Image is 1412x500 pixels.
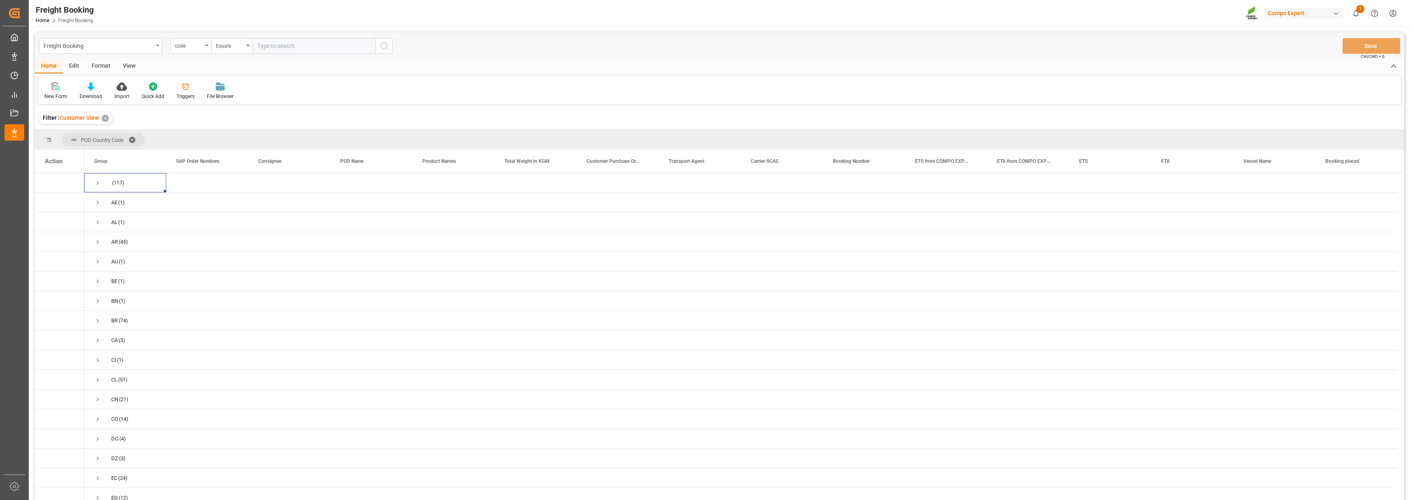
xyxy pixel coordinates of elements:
[35,390,84,409] div: Press SPACE to select this row.
[84,449,1398,468] div: Press SPACE to select this row.
[111,331,118,350] div: CA
[111,449,118,468] div: DZ
[170,38,211,54] button: open menu
[84,409,1398,429] div: Press SPACE to select this row.
[118,272,125,291] span: (1)
[111,429,119,448] div: DO
[35,193,84,212] div: Press SPACE to select this row.
[36,4,94,16] div: Freight Booking
[504,158,550,164] span: Total Weight in KGM
[118,213,125,232] span: (1)
[39,38,162,54] button: open menu
[1347,4,1365,23] button: show 1 new notifications
[340,158,364,164] span: POD Name
[1079,158,1088,164] span: ETS
[35,173,84,193] div: Press SPACE to select this row.
[119,331,125,350] span: (3)
[84,272,1398,291] div: Press SPACE to select this row.
[84,232,1398,252] div: Press SPACE to select this row.
[119,449,126,468] span: (3)
[669,158,704,164] span: Transport Agent
[751,158,779,164] span: Carrier SCAC
[1356,5,1364,13] span: 1
[111,351,116,370] div: CI
[35,311,84,331] div: Press SPACE to select this row.
[85,59,117,73] div: Format
[176,93,195,100] div: Triggers
[112,174,124,192] span: (117)
[84,252,1398,272] div: Press SPACE to select this row.
[422,158,456,164] span: Product Names
[111,410,118,429] div: CO
[80,93,102,100] div: Download
[35,212,84,232] div: Press SPACE to select this row.
[117,351,124,370] span: (1)
[35,252,84,272] div: Press SPACE to select this row.
[1265,7,1343,19] div: Compo Expert
[84,429,1398,449] div: Press SPACE to select this row.
[115,93,129,100] div: Import
[118,370,128,389] span: (51)
[111,252,118,271] div: AU
[35,429,84,449] div: Press SPACE to select this row.
[84,311,1398,331] div: Press SPACE to select this row.
[119,292,126,311] span: (1)
[119,311,128,330] span: (74)
[252,38,376,54] input: Type to search
[45,158,62,165] div: Action
[111,390,118,409] div: CN
[1246,6,1259,21] img: Screenshot%202023-09-29%20at%2010.02.21.png_1712312052.png
[63,59,85,73] div: Edit
[44,40,153,50] div: Freight Booking
[207,93,234,100] div: File Browser
[81,137,124,143] span: POD Country Code
[36,18,49,23] a: Home
[111,370,117,389] div: CL
[111,272,117,291] div: BE
[1161,158,1170,164] span: ETA
[35,409,84,429] div: Press SPACE to select this row.
[84,193,1398,212] div: Press SPACE to select this row.
[35,272,84,291] div: Press SPACE to select this row.
[1325,158,1359,164] span: Booking placed
[111,292,118,311] div: BN
[35,59,63,73] div: Home
[84,350,1398,370] div: Press SPACE to select this row.
[35,291,84,311] div: Press SPACE to select this row.
[102,115,109,122] div: ✕
[997,158,1052,164] span: ETA from COMPO EXPERT
[119,429,126,448] span: (4)
[833,158,870,164] span: Booking Number
[84,212,1398,232] div: Press SPACE to select this row.
[119,390,128,409] span: (21)
[1361,53,1384,59] span: Ctrl/CMD + S
[258,158,282,164] span: Consignee
[119,252,125,271] span: (1)
[111,233,118,251] div: AR
[176,158,220,164] span: SAP Order Numbers
[1265,5,1347,21] button: Compo Expert
[118,469,128,488] span: (24)
[142,93,164,100] div: Quick Add
[175,40,203,50] div: code
[94,158,108,164] span: Group
[84,370,1398,390] div: Press SPACE to select this row.
[35,350,84,370] div: Press SPACE to select this row.
[111,193,117,212] div: AE
[1365,4,1384,23] button: Help Center
[44,93,67,100] div: New Form
[60,114,99,121] span: Customer View
[587,158,642,164] span: Customer Purchase Order Numbers
[119,410,128,429] span: (14)
[35,232,84,252] div: Press SPACE to select this row.
[84,331,1398,350] div: Press SPACE to select this row.
[915,158,970,164] span: ETS from COMPO EXPERT
[84,173,1398,193] div: Press SPACE to select this row.
[84,468,1398,488] div: Press SPACE to select this row.
[216,40,244,50] div: Equals
[35,468,84,488] div: Press SPACE to select this row.
[376,38,393,54] button: search button
[1243,158,1271,164] span: Vessel Name
[118,193,125,212] span: (1)
[84,390,1398,409] div: Press SPACE to select this row.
